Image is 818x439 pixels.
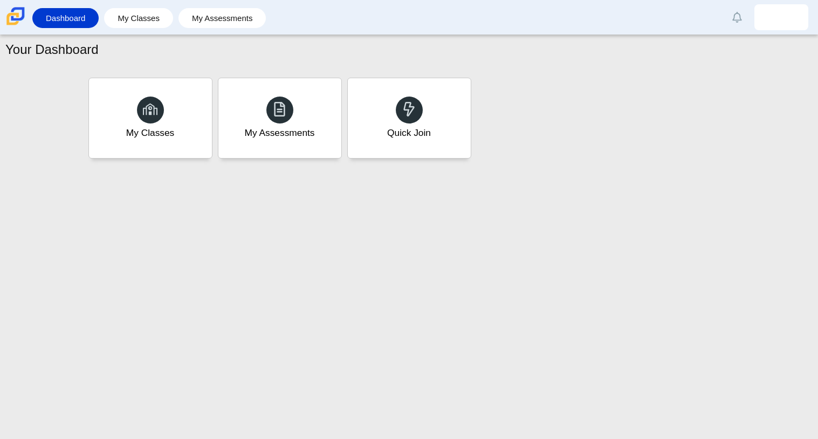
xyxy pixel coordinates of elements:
[218,78,342,159] a: My Assessments
[347,78,471,159] a: Quick Join
[184,8,261,28] a: My Assessments
[38,8,93,28] a: Dashboard
[725,5,749,29] a: Alerts
[4,5,27,28] img: Carmen School of Science & Technology
[245,126,315,140] div: My Assessments
[754,4,808,30] a: sarahi.cortez.lfNFrl
[88,78,212,159] a: My Classes
[773,9,790,26] img: sarahi.cortez.lfNFrl
[109,8,168,28] a: My Classes
[387,126,431,140] div: Quick Join
[126,126,175,140] div: My Classes
[4,20,27,29] a: Carmen School of Science & Technology
[5,40,99,59] h1: Your Dashboard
